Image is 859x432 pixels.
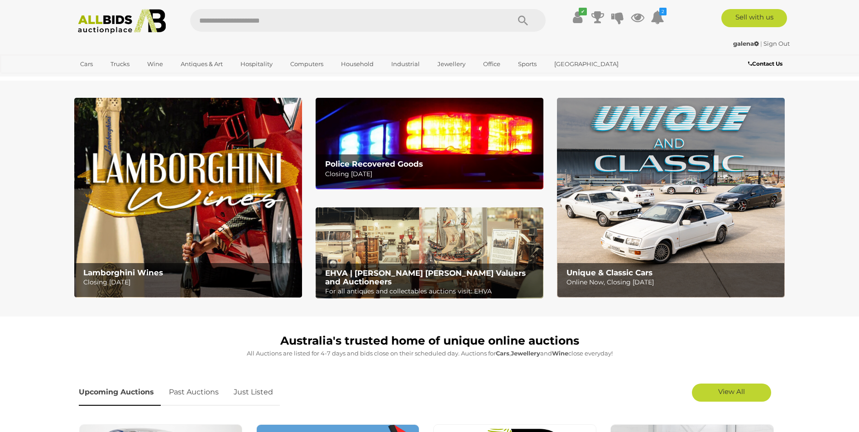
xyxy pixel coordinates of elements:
a: Computers [284,57,329,72]
img: Unique & Classic Cars [557,98,785,298]
p: For all antiques and collectables auctions visit: EHVA [325,286,538,297]
p: All Auctions are listed for 4-7 days and bids close on their scheduled day. Auctions for , and cl... [79,348,781,359]
a: Trucks [105,57,135,72]
a: Sports [512,57,542,72]
p: Online Now, Closing [DATE] [566,277,780,288]
span: View All [718,387,745,396]
a: Antiques & Art [175,57,229,72]
a: Lamborghini Wines Lamborghini Wines Closing [DATE] [74,98,302,298]
a: Office [477,57,506,72]
a: Upcoming Auctions [79,379,161,406]
a: Household [335,57,379,72]
a: Jewellery [432,57,471,72]
b: EHVA | [PERSON_NAME] [PERSON_NAME] Valuers and Auctioneers [325,269,526,286]
a: EHVA | Evans Hastings Valuers and Auctioneers EHVA | [PERSON_NAME] [PERSON_NAME] Valuers and Auct... [316,207,543,299]
a: Just Listed [227,379,280,406]
img: Police Recovered Goods [316,98,543,189]
strong: Jewellery [511,350,540,357]
a: Past Auctions [162,379,226,406]
strong: Cars [496,350,509,357]
p: Closing [DATE] [83,277,297,288]
a: Cars [74,57,99,72]
strong: Wine [552,350,568,357]
p: Closing [DATE] [325,168,538,180]
a: Industrial [385,57,426,72]
a: Sell with us [721,9,787,27]
img: Lamborghini Wines [74,98,302,298]
h1: Australia's trusted home of unique online auctions [79,335,781,347]
img: Allbids.com.au [73,9,171,34]
b: Lamborghini Wines [83,268,163,277]
a: Hospitality [235,57,278,72]
a: Contact Us [748,59,785,69]
strong: galena [733,40,759,47]
a: Wine [141,57,169,72]
a: [GEOGRAPHIC_DATA] [548,57,624,72]
img: EHVA | Evans Hastings Valuers and Auctioneers [316,207,543,299]
a: ✔ [571,9,585,25]
span: | [760,40,762,47]
i: ✔ [579,8,587,15]
i: 2 [659,8,667,15]
a: Sign Out [763,40,790,47]
a: Police Recovered Goods Police Recovered Goods Closing [DATE] [316,98,543,189]
b: Contact Us [748,60,782,67]
a: Unique & Classic Cars Unique & Classic Cars Online Now, Closing [DATE] [557,98,785,298]
button: Search [500,9,546,32]
b: Unique & Classic Cars [566,268,653,277]
a: 2 [651,9,664,25]
b: Police Recovered Goods [325,159,423,168]
a: galena [733,40,760,47]
a: View All [692,384,771,402]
